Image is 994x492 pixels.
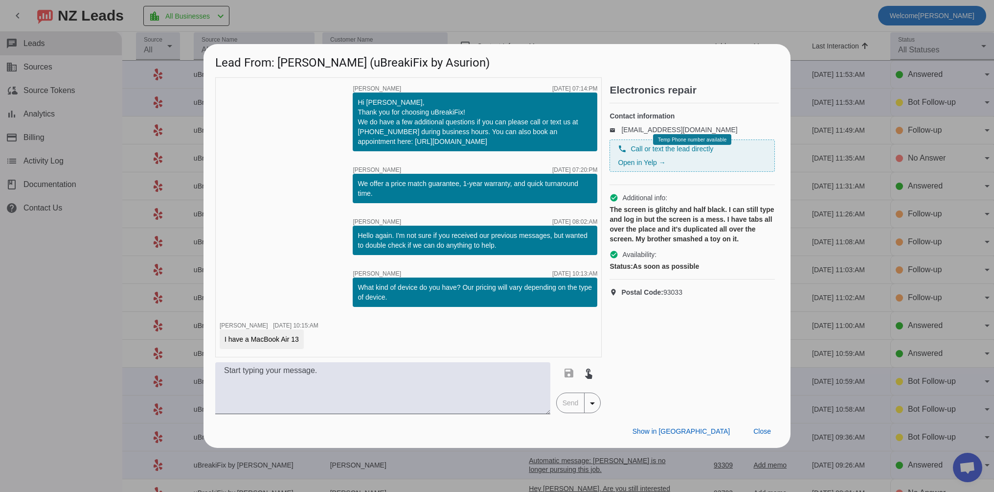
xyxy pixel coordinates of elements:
h4: Contact information [610,111,775,121]
span: Close [753,427,771,435]
div: [DATE] 07:20:PM [552,167,597,173]
span: [PERSON_NAME] [353,219,401,225]
span: Show in [GEOGRAPHIC_DATA] [633,427,730,435]
button: Close [745,422,779,440]
div: The screen is glitchy and half black. I can still type and log in but the screen is a mess. I hav... [610,205,775,244]
span: [PERSON_NAME] [353,167,401,173]
a: [EMAIL_ADDRESS][DOMAIN_NAME] [621,126,737,134]
a: Open in Yelp → [618,159,665,166]
mat-icon: check_circle [610,193,618,202]
span: Temp Phone number available [658,137,726,142]
div: [DATE] 08:02:AM [552,219,597,225]
div: As soon as possible [610,261,775,271]
div: We offer a price match guarantee, 1-year warranty, and quick turnaround time. ​ [358,179,592,198]
div: [DATE] 10:15:AM [273,323,318,328]
span: [PERSON_NAME] [220,322,268,329]
h1: Lead From: [PERSON_NAME] (uBreakiFix by Asurion) [203,44,791,77]
span: 93033 [621,287,682,297]
strong: Status: [610,262,633,270]
span: [PERSON_NAME] [353,271,401,277]
span: Availability: [622,250,656,259]
mat-icon: location_on [610,288,621,296]
div: I have a MacBook Air 13 [225,334,299,344]
div: [DATE] 07:14:PM [552,86,597,92]
div: What kind of device do you have? Our pricing will vary depending on the type of device. [358,282,592,302]
mat-icon: arrow_drop_down [587,398,598,409]
mat-icon: check_circle [610,250,618,259]
span: Call or text the lead directly [631,144,713,154]
strong: Postal Code: [621,288,663,296]
mat-icon: email [610,127,621,132]
h2: Electronics repair [610,85,779,95]
span: [PERSON_NAME] [353,86,401,92]
mat-icon: phone [618,144,627,153]
div: Hi [PERSON_NAME], Thank you for choosing uBreakiFix! We do have a few additional questions if you... [358,97,592,146]
div: [DATE] 10:13:AM [552,271,597,277]
mat-icon: touch_app [583,367,594,379]
span: Additional info: [622,193,667,203]
div: Hello again. I'm not sure if you received our previous messages, but wanted to double check if we... [358,231,592,250]
button: Show in [GEOGRAPHIC_DATA] [625,422,738,440]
